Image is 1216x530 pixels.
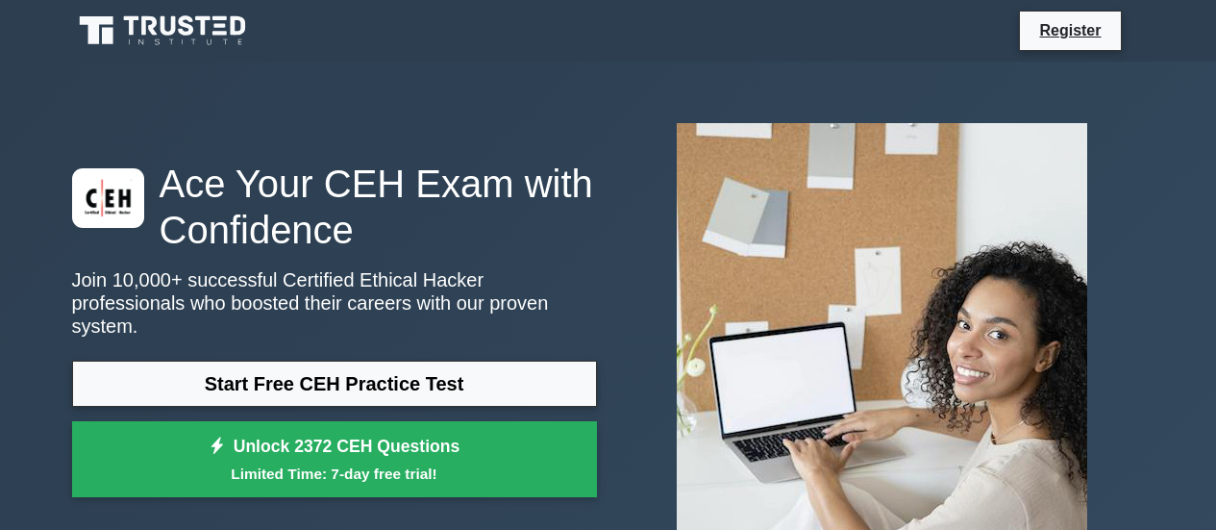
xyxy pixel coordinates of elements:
p: Join 10,000+ successful Certified Ethical Hacker professionals who boosted their careers with our... [72,268,597,338]
a: Register [1028,18,1112,42]
a: Unlock 2372 CEH QuestionsLimited Time: 7-day free trial! [72,421,597,498]
h1: Ace Your CEH Exam with Confidence [72,161,597,253]
small: Limited Time: 7-day free trial! [96,463,573,485]
a: Start Free CEH Practice Test [72,361,597,407]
